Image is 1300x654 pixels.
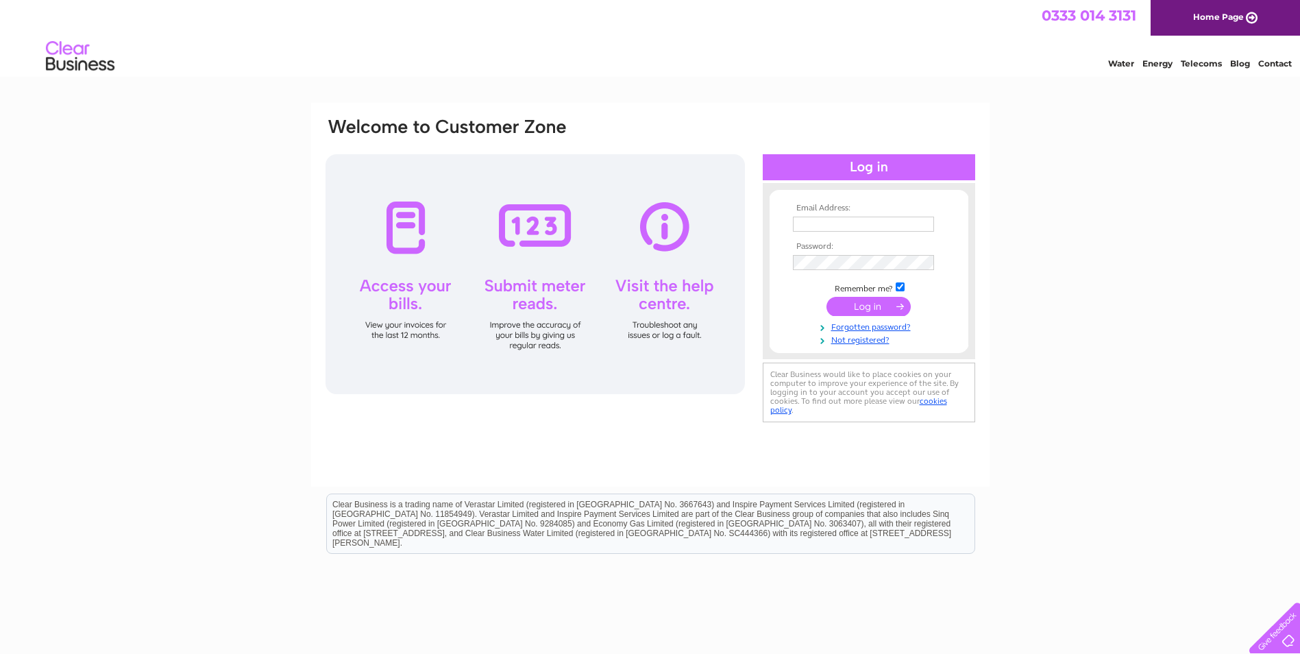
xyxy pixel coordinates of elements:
[770,396,947,415] a: cookies policy
[793,332,948,346] a: Not registered?
[1142,58,1173,69] a: Energy
[763,363,975,422] div: Clear Business would like to place cookies on your computer to improve your experience of the sit...
[789,280,948,294] td: Remember me?
[45,36,115,77] img: logo.png
[826,297,911,316] input: Submit
[1230,58,1250,69] a: Blog
[793,319,948,332] a: Forgotten password?
[1042,7,1136,24] a: 0333 014 3131
[789,242,948,252] th: Password:
[789,204,948,213] th: Email Address:
[327,8,974,66] div: Clear Business is a trading name of Verastar Limited (registered in [GEOGRAPHIC_DATA] No. 3667643...
[1181,58,1222,69] a: Telecoms
[1258,58,1292,69] a: Contact
[1108,58,1134,69] a: Water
